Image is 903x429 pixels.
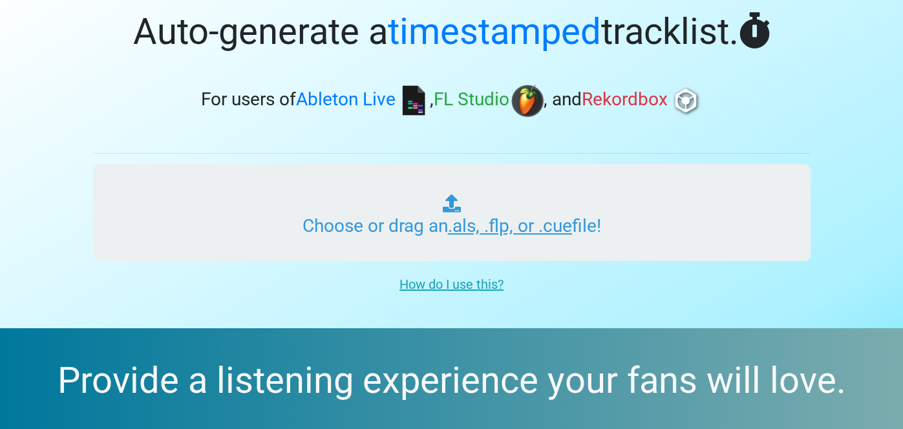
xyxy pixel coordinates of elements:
span: Ableton Live [296,89,396,110]
h3: For users of , , and [93,85,811,117]
h2: Provide a listening experience your fans will love. [31,359,872,403]
u: How do I use this? [399,277,504,292]
img: fl.png [511,85,544,117]
span: Rekordbox [582,89,668,110]
span: FL Studio [434,89,509,110]
img: rb.png [670,85,702,117]
h1: Auto-generate a tracklist. [93,10,811,54]
img: ableton.png [398,85,430,117]
span: timestamped [388,10,601,53]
